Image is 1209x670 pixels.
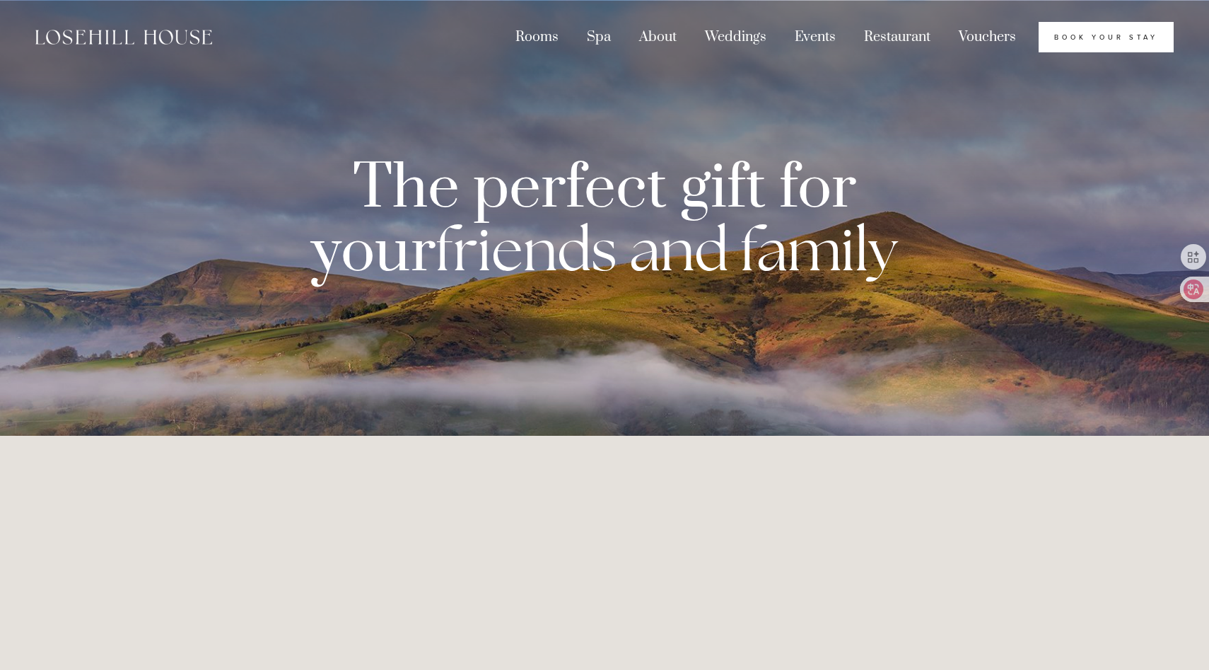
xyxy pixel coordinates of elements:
[626,21,689,53] div: About
[946,21,1029,53] a: Vouchers
[436,211,898,288] strong: friends and family
[503,21,571,53] div: Rooms
[692,21,779,53] div: Weddings
[1039,22,1174,53] a: Book Your Stay
[851,21,943,53] div: Restaurant
[782,21,848,53] div: Events
[35,30,212,45] img: Losehill House
[574,21,624,53] div: Spa
[289,161,920,282] p: The perfect gift for your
